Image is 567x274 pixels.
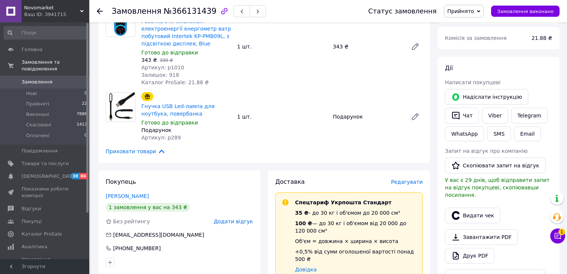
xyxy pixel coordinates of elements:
span: Прийнято [447,8,474,14]
span: №366131439 [164,7,217,16]
span: Показники роботи компанії [22,186,69,199]
button: Чат [445,108,479,123]
span: 21.88 ₴ [532,35,552,41]
span: Залишок: 918 [141,72,179,78]
div: Подарунок [330,111,405,122]
span: 1413 [77,122,87,128]
a: Редагувати [408,109,423,124]
span: Замовлення [112,7,161,16]
div: 1 шт. [234,111,330,122]
span: У вас є 29 днів, щоб відправити запит на відгук покупцеві, скопіювавши посилання. [445,177,550,198]
a: Завантажити PDF [445,229,518,245]
span: Оплачені [26,132,49,139]
a: WhatsApp [445,126,484,141]
span: Головна [22,46,42,53]
button: Скопіювати запит на відгук [445,158,545,173]
img: Гнучка USB Led-лампа для ноутбука, повербанка [106,92,135,122]
span: 399 ₴ [160,58,173,63]
div: +0,5% від суми оголошеної вартості понад 500 ₴ [295,248,416,263]
a: Довідка [295,267,317,273]
span: 1 [558,229,565,235]
span: 35 ₴ [295,210,308,216]
span: 7886 [77,111,87,118]
span: Приховати товари [106,147,166,155]
span: Прийняті [26,101,49,107]
div: 343 ₴ [330,41,405,52]
span: Покупці [22,218,42,225]
div: Повернутися назад [97,7,103,15]
span: Скасовані [26,122,51,128]
span: 86 [79,173,88,179]
span: Замовлення та повідомлення [22,59,89,72]
a: Розетка з лічильником електроенергії енергометр ватр побутовий Intertek KP-PMB09L, з підсвіткою д... [141,18,231,47]
div: Подарунок [141,126,231,134]
span: Повідомлення [22,148,58,154]
span: 0 [84,132,87,139]
span: Готово до відправки [141,50,198,56]
span: 22 [82,101,87,107]
button: Email [514,126,541,141]
div: [PHONE_NUMBER] [112,245,161,252]
span: Каталог ProSale [22,231,62,237]
span: 343 ₴ [141,57,157,63]
span: Артикул: р1010 [141,64,184,70]
span: Без рейтингу [113,218,150,224]
span: 100 ₴ [295,220,312,226]
span: Аналітика [22,243,47,250]
span: Замовлення виконано [497,9,554,14]
span: Виконані [26,111,49,118]
span: Готово до відправки [141,120,198,126]
div: - до 30 кг і об'ємом до 20 000 см³ [295,209,416,217]
span: Комісія за замовлення [445,35,507,41]
button: Надіслати інструкцію [445,89,528,105]
span: Доставка [275,178,305,185]
a: Telegram [511,108,548,123]
div: Статус замовлення [368,7,437,15]
span: 38 [71,173,79,179]
div: 1 замовлення у вас на 343 ₴ [106,203,190,212]
span: Novomarket [24,4,80,11]
span: Каталог ProSale: 21.88 ₴ [141,79,209,85]
span: Товари та послуги [22,160,69,167]
button: Видати чек [445,208,500,223]
span: Редагувати [391,179,423,185]
div: 1 шт. [234,41,330,52]
a: Гнучка USB Led-лампа для ноутбука, повербанка [141,103,214,117]
a: Друк PDF [445,248,494,264]
span: Артикул: р289 [141,135,181,141]
span: Запит на відгук про компанію [445,148,528,154]
span: 0 [84,90,87,97]
span: Спецтариф Укрпошта Стандарт [295,199,391,205]
button: SMS [487,126,511,141]
div: Об'єм = довжина × ширина × висота [295,237,416,245]
span: Написати покупцеві [445,79,500,85]
span: Нові [26,90,37,97]
span: [DEMOGRAPHIC_DATA] [22,173,77,180]
input: Пошук [4,26,88,40]
span: Замовлення [22,79,52,85]
button: Замовлення виконано [491,6,560,17]
span: [EMAIL_ADDRESS][DOMAIN_NAME] [113,232,204,238]
span: Дії [445,64,453,72]
a: Viber [482,108,508,123]
span: Додати відгук [214,218,253,224]
span: Покупець [106,178,136,185]
button: Чат з покупцем1 [550,229,565,243]
span: Управління сайтом [22,256,69,270]
a: Редагувати [408,39,423,54]
div: Ваш ID: 3941715 [24,11,89,18]
div: — до 30 кг і об'ємом від 20 000 до 120 000 см³ [295,220,416,234]
a: [PERSON_NAME] [106,193,149,199]
span: Відгуки [22,205,41,212]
